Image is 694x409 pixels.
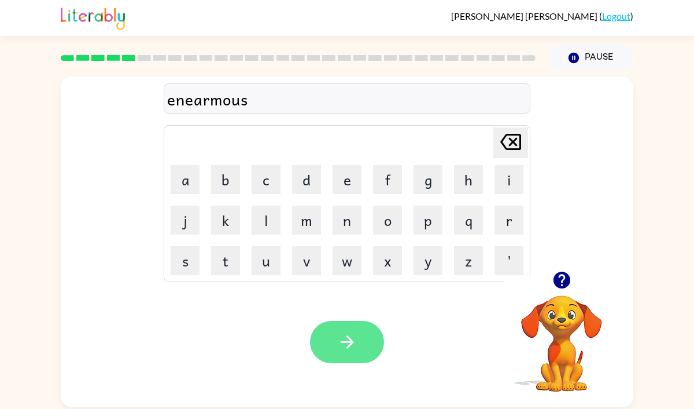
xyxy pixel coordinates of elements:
[454,246,483,275] button: z
[333,246,361,275] button: w
[292,206,321,235] button: m
[171,246,200,275] button: s
[414,165,442,194] button: g
[454,165,483,194] button: h
[211,206,240,235] button: k
[252,246,280,275] button: u
[373,246,402,275] button: x
[454,206,483,235] button: q
[333,165,361,194] button: e
[373,206,402,235] button: o
[451,10,633,21] div: ( )
[61,5,125,30] img: Literably
[171,206,200,235] button: j
[494,206,523,235] button: r
[211,246,240,275] button: t
[414,206,442,235] button: p
[414,246,442,275] button: y
[167,87,527,111] div: enearmous
[451,10,599,21] span: [PERSON_NAME] [PERSON_NAME]
[602,10,630,21] a: Logout
[494,246,523,275] button: '
[373,165,402,194] button: f
[292,165,321,194] button: d
[549,45,633,71] button: Pause
[252,206,280,235] button: l
[333,206,361,235] button: n
[252,165,280,194] button: c
[211,165,240,194] button: b
[504,277,619,393] video: Your browser must support playing .mp4 files to use Literably. Please try using another browser.
[494,165,523,194] button: i
[292,246,321,275] button: v
[171,165,200,194] button: a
